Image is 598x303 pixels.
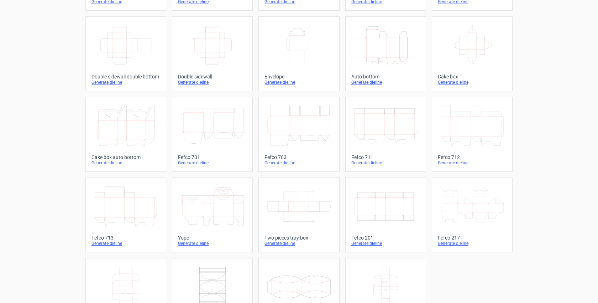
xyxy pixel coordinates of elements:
div: Generate dieline [438,241,507,246]
a: Fefco 712Generate dieline [432,97,513,172]
a: Fefco 703Generate dieline [258,97,339,172]
div: Cake box auto bottom [91,154,160,160]
a: Auto bottomGenerate dieline [345,16,426,91]
div: Generate dieline [91,160,160,166]
div: Generate dieline [178,160,247,166]
div: Generate dieline [264,79,333,85]
div: Auto bottom [351,74,420,79]
a: Cake boxGenerate dieline [432,16,513,91]
div: Generate dieline [264,241,333,246]
div: Fefco 713 [91,235,160,241]
div: Fefco 703 [264,154,333,160]
div: Two pieces tray box [264,235,333,241]
div: Generate dieline [91,241,160,246]
div: Fefco 201 [351,235,420,241]
a: Two pieces tray boxGenerate dieline [258,178,339,252]
div: Envelope [264,74,333,79]
div: Generate dieline [264,160,333,166]
a: EnvelopeGenerate dieline [258,16,339,91]
div: Double sidewall [178,74,247,79]
div: Yope [178,235,247,241]
a: Fefco 713Generate dieline [85,178,166,252]
div: Fefco 217 [438,235,507,241]
div: Fefco 701 [178,154,247,160]
div: Generate dieline [91,79,160,85]
div: Fefco 711 [351,154,420,160]
a: Fefco 201Generate dieline [345,178,426,252]
div: Fefco 712 [438,154,507,160]
a: Double sidewallGenerate dieline [172,16,253,91]
a: YopeGenerate dieline [172,178,253,252]
div: Cake box [438,74,507,79]
div: Generate dieline [351,160,420,166]
div: Generate dieline [178,241,247,246]
div: Generate dieline [351,241,420,246]
div: Double sidewall double bottom [91,74,160,79]
a: Fefco 217Generate dieline [432,178,513,252]
a: Cake box auto bottomGenerate dieline [85,97,166,172]
a: Fefco 711Generate dieline [345,97,426,172]
div: Generate dieline [351,79,420,85]
a: Double sidewall double bottomGenerate dieline [85,16,166,91]
div: Generate dieline [438,160,507,166]
a: Fefco 701Generate dieline [172,97,253,172]
div: Generate dieline [438,79,507,85]
div: Generate dieline [178,79,247,85]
